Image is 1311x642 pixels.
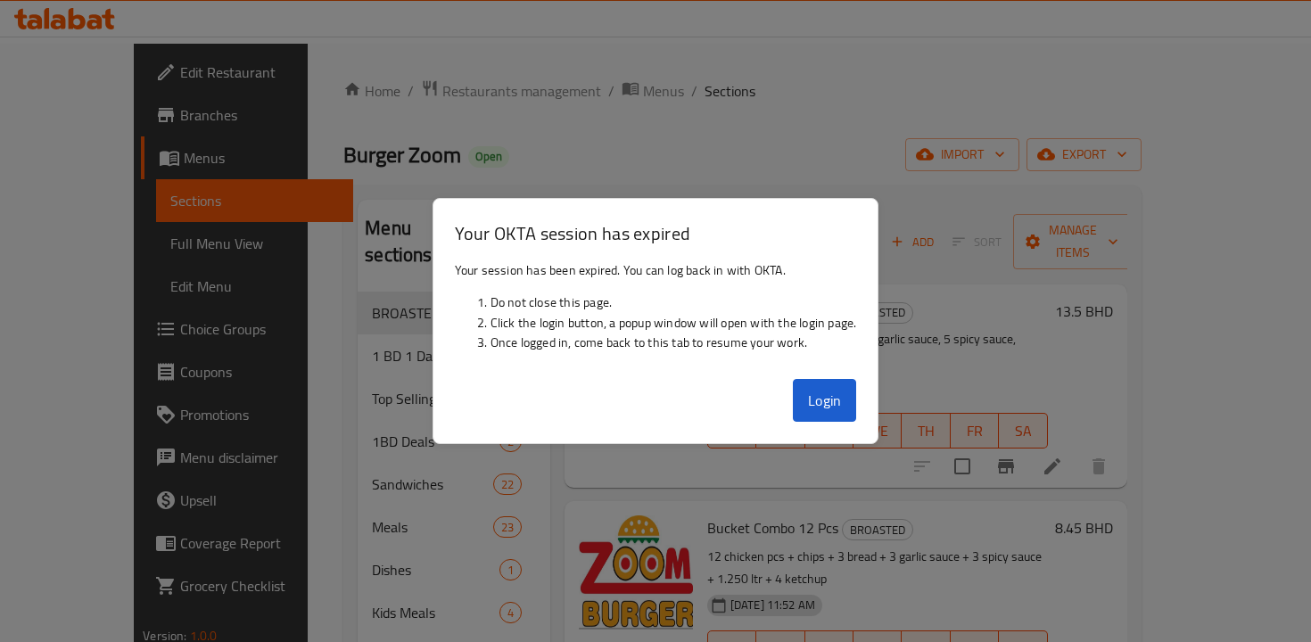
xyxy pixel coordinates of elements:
li: Click the login button, a popup window will open with the login page. [491,313,857,333]
li: Do not close this page. [491,292,857,312]
li: Once logged in, come back to this tab to resume your work. [491,333,857,352]
button: Login [793,379,857,422]
div: Your session has been expired. You can log back in with OKTA. [433,253,878,373]
h3: Your OKTA session has expired [455,220,857,246]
